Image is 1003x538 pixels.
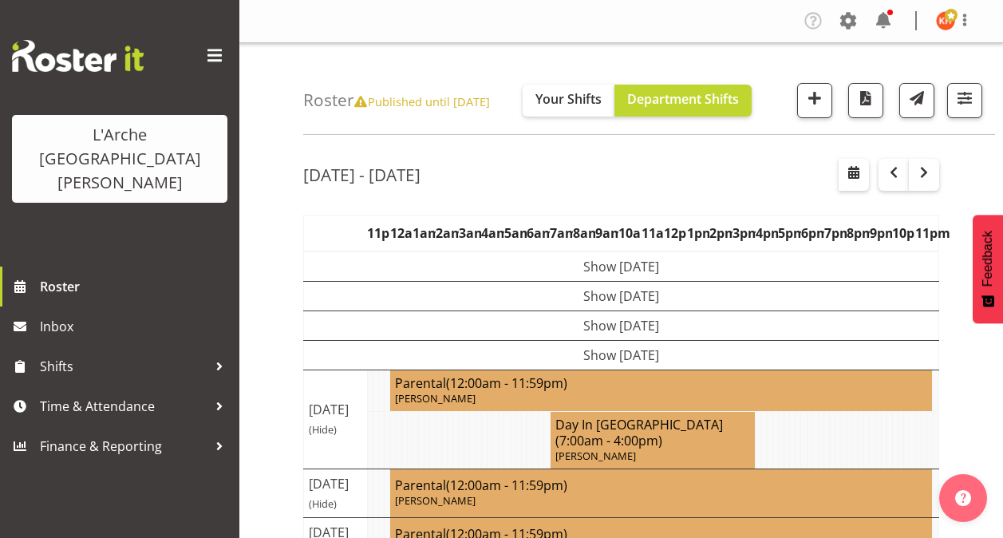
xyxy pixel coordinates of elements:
th: 10pm [892,215,915,251]
span: Roster [40,275,231,299]
th: 11am [642,215,665,251]
span: Inbox [40,314,231,338]
h4: Roster [303,91,489,109]
span: [PERSON_NAME] [395,391,476,405]
h2: [DATE] - [DATE] [303,164,421,185]
span: Published until [DATE] [354,93,489,109]
th: 6pm [801,215,824,251]
span: Finance & Reporting [40,434,207,458]
button: Filter Shifts [947,83,982,118]
th: 5pm [778,215,801,251]
th: 8pm [847,215,870,251]
td: Show [DATE] [304,251,939,282]
th: 9pm [870,215,893,251]
th: 2am [436,215,459,251]
div: L'Arche [GEOGRAPHIC_DATA][PERSON_NAME] [28,123,211,195]
th: 12pm [664,215,687,251]
span: (7:00am - 4:00pm) [555,432,662,449]
th: 10am [618,215,642,251]
th: 1am [413,215,436,251]
td: Show [DATE] [304,281,939,311]
td: [DATE] [304,370,368,469]
span: Your Shifts [535,90,602,108]
img: Rosterit website logo [12,40,144,72]
th: 11pm [367,215,390,251]
th: 6am [527,215,550,251]
th: 4pm [756,215,779,251]
h4: Parental [395,477,927,493]
th: 3am [459,215,482,251]
th: 12am [390,215,413,251]
button: Add a new shift [797,83,832,118]
span: (12:00am - 11:59pm) [446,477,567,494]
button: Select a specific date within the roster. [839,159,869,191]
span: (Hide) [309,422,337,437]
span: Shifts [40,354,207,378]
th: 7pm [824,215,847,251]
button: Your Shifts [523,85,614,117]
th: 3pm [733,215,756,251]
span: [PERSON_NAME] [555,449,636,463]
th: 7am [550,215,573,251]
th: 5am [504,215,527,251]
th: 9am [595,215,618,251]
img: help-xxl-2.png [955,490,971,506]
button: Feedback - Show survey [973,215,1003,323]
td: Show [DATE] [304,311,939,340]
h4: Parental [395,375,927,391]
td: [DATE] [304,469,368,518]
button: Send a list of all shifts for the selected filtered period to all rostered employees. [899,83,934,118]
span: (Hide) [309,496,337,511]
span: Department Shifts [627,90,739,108]
td: Show [DATE] [304,340,939,370]
th: 4am [481,215,504,251]
th: 1pm [687,215,710,251]
span: Feedback [981,231,995,287]
th: 11pm [915,215,938,251]
span: (12:00am - 11:59pm) [446,374,567,392]
span: [PERSON_NAME] [395,493,476,508]
th: 8am [573,215,596,251]
button: Download a PDF of the roster according to the set date range. [848,83,883,118]
span: Time & Attendance [40,394,207,418]
th: 2pm [709,215,733,251]
button: Department Shifts [614,85,752,117]
h4: Day In [GEOGRAPHIC_DATA] [555,417,751,449]
img: kathryn-hunt10901.jpg [936,11,955,30]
